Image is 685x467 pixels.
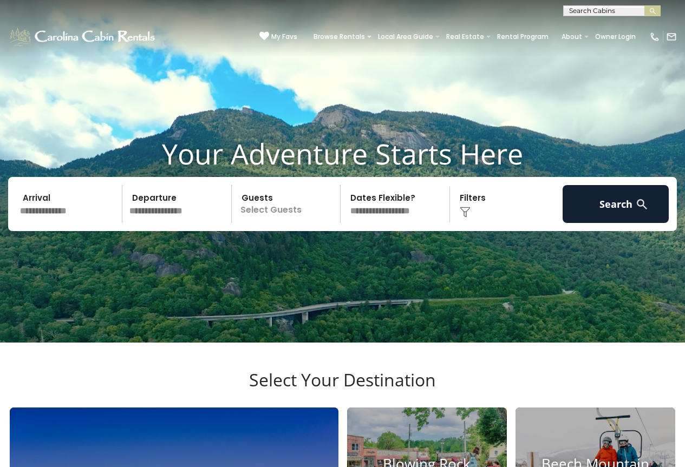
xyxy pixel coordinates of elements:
p: Select Guests [235,185,341,223]
h3: Select Your Destination [8,370,677,407]
a: Rental Program [492,29,554,44]
a: Browse Rentals [308,29,370,44]
a: My Favs [259,31,297,42]
img: mail-regular-white.png [666,31,677,42]
img: phone-regular-white.png [649,31,660,42]
img: search-regular-white.png [635,198,649,211]
img: White-1-1-2.png [8,26,158,48]
a: About [556,29,588,44]
button: Search [563,185,669,223]
a: Owner Login [590,29,641,44]
img: filter--v1.png [460,207,471,218]
a: Local Area Guide [373,29,439,44]
a: Real Estate [441,29,490,44]
h1: Your Adventure Starts Here [8,137,677,170]
span: My Favs [271,32,297,42]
